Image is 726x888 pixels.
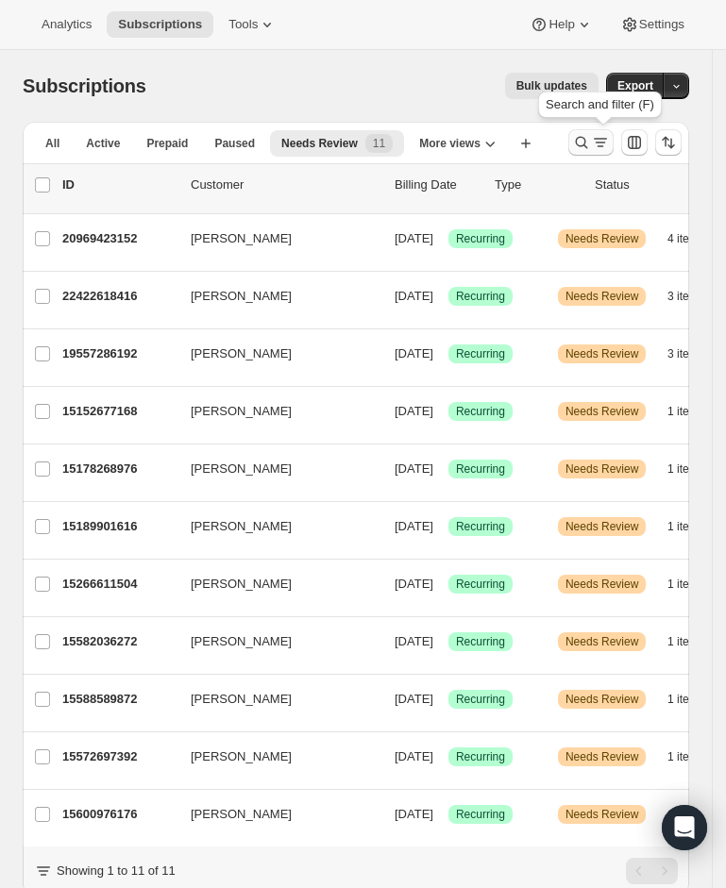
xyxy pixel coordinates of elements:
[395,461,433,476] span: [DATE]
[118,17,202,32] span: Subscriptions
[456,404,505,419] span: Recurring
[191,575,292,594] span: [PERSON_NAME]
[373,136,385,151] span: 11
[62,460,176,478] p: 15178268976
[609,11,696,38] button: Settings
[62,517,176,536] p: 15189901616
[62,229,176,248] p: 20969423152
[179,627,368,657] button: [PERSON_NAME]
[62,690,176,709] p: 15588589872
[62,575,176,594] p: 15266611504
[179,396,368,427] button: [PERSON_NAME]
[566,289,638,304] span: Needs Review
[179,742,368,772] button: [PERSON_NAME]
[57,862,176,880] p: Showing 1 to 11 of 11
[191,517,292,536] span: [PERSON_NAME]
[191,287,292,306] span: [PERSON_NAME]
[228,17,258,32] span: Tools
[667,283,725,310] button: 3 items
[566,634,638,649] span: Needs Review
[667,398,719,425] button: 1 item
[667,404,699,419] span: 1 item
[62,344,176,363] p: 19557286192
[667,744,719,770] button: 1 item
[566,461,638,477] span: Needs Review
[419,136,481,151] span: More views
[191,229,292,248] span: [PERSON_NAME]
[456,289,505,304] span: Recurring
[179,224,368,254] button: [PERSON_NAME]
[667,692,699,707] span: 1 item
[495,176,580,194] div: Type
[456,577,505,592] span: Recurring
[667,519,699,534] span: 1 item
[456,461,505,477] span: Recurring
[395,231,433,245] span: [DATE]
[516,78,587,93] span: Bulk updates
[395,577,433,591] span: [DATE]
[667,634,699,649] span: 1 item
[395,289,433,303] span: [DATE]
[191,460,292,478] span: [PERSON_NAME]
[639,17,684,32] span: Settings
[566,346,638,361] span: Needs Review
[617,78,653,93] span: Export
[191,176,380,194] p: Customer
[408,130,507,157] button: More views
[518,11,604,38] button: Help
[30,11,103,38] button: Analytics
[626,858,678,884] nav: Pagination
[281,136,358,151] span: Needs Review
[606,73,665,99] button: Export
[62,805,176,824] p: 15600976176
[62,402,176,421] p: 15152677168
[456,346,505,361] span: Recurring
[566,807,638,822] span: Needs Review
[179,454,368,484] button: [PERSON_NAME]
[191,344,292,363] span: [PERSON_NAME]
[456,749,505,764] span: Recurring
[566,519,638,534] span: Needs Review
[146,136,188,151] span: Prepaid
[566,749,638,764] span: Needs Review
[667,749,699,764] span: 1 item
[566,692,638,707] span: Needs Review
[395,519,433,533] span: [DATE]
[62,632,176,651] p: 15582036272
[179,339,368,369] button: [PERSON_NAME]
[45,136,59,151] span: All
[62,287,176,306] p: 22422618416
[456,634,505,649] span: Recurring
[395,634,433,648] span: [DATE]
[395,749,433,763] span: [DATE]
[86,136,120,151] span: Active
[595,176,680,194] p: Status
[395,404,433,418] span: [DATE]
[217,11,288,38] button: Tools
[667,628,719,655] button: 1 item
[62,747,176,766] p: 15572697392
[667,226,725,252] button: 4 items
[566,577,638,592] span: Needs Review
[107,11,213,38] button: Subscriptions
[667,571,719,597] button: 1 item
[62,176,176,194] p: ID
[667,577,699,592] span: 1 item
[395,176,480,194] p: Billing Date
[667,341,725,367] button: 3 items
[191,632,292,651] span: [PERSON_NAME]
[568,129,614,156] button: Search and filter results
[667,461,699,477] span: 1 item
[667,289,704,304] span: 3 items
[456,231,505,246] span: Recurring
[667,346,704,361] span: 3 items
[179,684,368,714] button: [PERSON_NAME]
[655,129,682,156] button: Sort the results
[179,799,368,829] button: [PERSON_NAME]
[456,692,505,707] span: Recurring
[191,747,292,766] span: [PERSON_NAME]
[456,519,505,534] span: Recurring
[566,231,638,246] span: Needs Review
[505,73,599,99] button: Bulk updates
[621,129,648,156] button: Customize table column order and visibility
